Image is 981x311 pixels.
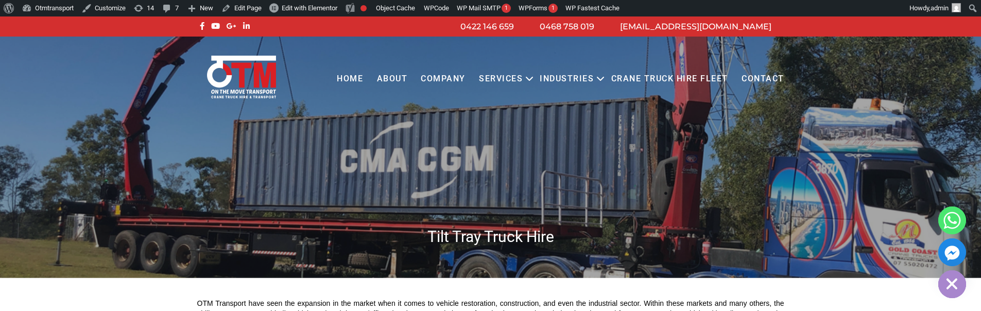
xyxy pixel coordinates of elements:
img: Otmtransport [205,55,278,99]
span: 1 [505,5,508,11]
a: Industries [533,65,600,93]
a: 0422 146 659 [460,22,514,31]
h1: Tilt Tray Truck Hire [197,227,784,247]
a: About [370,65,414,93]
a: Whatsapp [938,206,966,234]
span: Edit with Elementor [282,4,337,12]
div: Focus keyphrase not set [360,5,367,11]
a: [EMAIL_ADDRESS][DOMAIN_NAME] [620,22,771,31]
a: Home [330,65,370,93]
a: 0468 758 019 [540,22,594,31]
div: 1 [548,4,558,13]
span: admin [931,4,949,12]
a: Crane Truck Hire Fleet [604,65,734,93]
a: Facebook_Messenger [938,238,966,266]
a: Services [472,65,529,93]
a: COMPANY [414,65,472,93]
a: Contact [735,65,791,93]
